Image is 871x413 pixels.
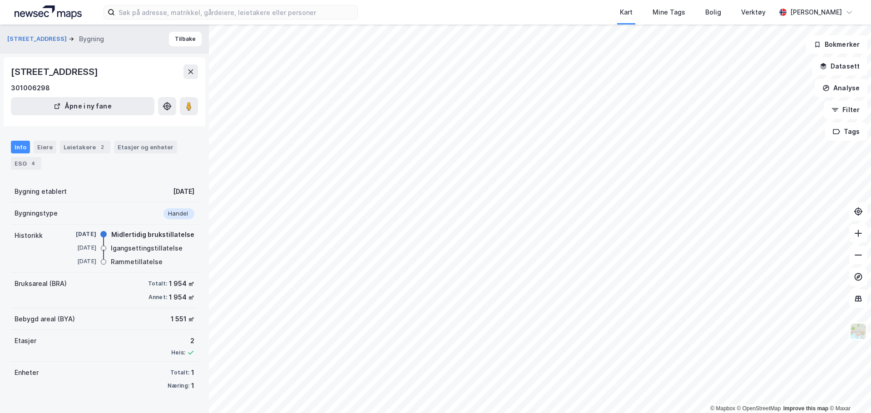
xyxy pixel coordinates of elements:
div: 1 954 ㎡ [169,292,194,303]
div: Næring: [168,382,189,389]
div: Bygning [79,34,104,44]
div: Kart [620,7,633,18]
div: Totalt: [148,280,167,287]
button: Filter [824,101,867,119]
button: Tilbake [169,32,202,46]
div: [DATE] [60,230,96,238]
div: Totalt: [170,369,189,376]
button: Bokmerker [806,35,867,54]
button: [STREET_ADDRESS] [7,34,69,44]
div: Verktøy [741,7,766,18]
div: Igangsettingstillatelse [111,243,183,254]
div: [PERSON_NAME] [790,7,842,18]
div: Midlertidig brukstillatelse [111,229,194,240]
div: [DATE] [60,244,96,252]
img: logo.a4113a55bc3d86da70a041830d287a7e.svg [15,5,82,19]
div: Etasjer og enheter [118,143,173,151]
div: [DATE] [60,257,96,265]
div: Eiere [34,141,56,153]
div: Heis: [171,349,185,356]
div: 2 [171,335,194,346]
div: 1 [191,367,194,378]
div: Bygningstype [15,208,58,219]
img: Z [850,323,867,340]
div: 1 551 ㎡ [171,314,194,324]
div: Leietakere [60,141,110,153]
button: Datasett [812,57,867,75]
div: 2 [98,143,107,152]
div: 1 954 ㎡ [169,278,194,289]
input: Søk på adresse, matrikkel, gårdeiere, leietakere eller personer [115,5,357,19]
div: Enheter [15,367,39,378]
iframe: Chat Widget [826,369,871,413]
div: Historikk [15,230,43,241]
div: Bygning etablert [15,186,67,197]
div: Annet: [148,294,167,301]
div: Bolig [705,7,721,18]
div: ESG [11,157,41,170]
div: Bruksareal (BRA) [15,278,67,289]
div: Kontrollprogram for chat [826,369,871,413]
div: Mine Tags [653,7,685,18]
a: Mapbox [710,405,735,412]
a: OpenStreetMap [737,405,781,412]
div: [DATE] [173,186,194,197]
div: 301006298 [11,83,50,93]
div: 1 [191,380,194,391]
div: 4 [29,159,38,168]
button: Åpne i ny fane [11,97,154,115]
div: [STREET_ADDRESS] [11,64,100,79]
div: Info [11,141,30,153]
div: Bebygd areal (BYA) [15,314,75,324]
div: Rammetillatelse [111,256,163,267]
button: Analyse [815,79,867,97]
a: Improve this map [783,405,828,412]
div: Etasjer [15,335,36,346]
button: Tags [825,123,867,141]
